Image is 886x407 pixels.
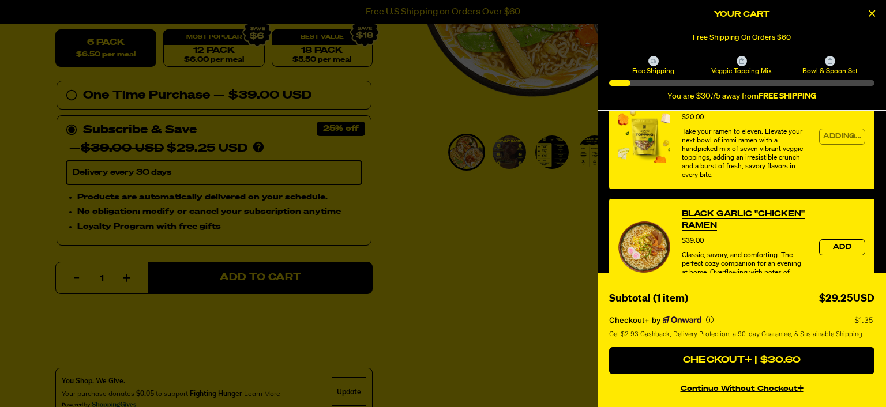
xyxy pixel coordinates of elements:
[699,66,784,76] span: Veggie Topping Mix
[863,6,880,23] button: Close Cart
[854,315,874,325] p: $1.35
[609,329,862,339] span: Get $2.93 Cashback, Delivery Protection, a 90-day Guarantee, & Sustainable Shipping
[682,238,704,244] span: $39.00
[609,379,874,395] button: continue without Checkout+
[663,316,701,324] a: Powered by Onward
[598,29,886,47] div: 1 of 1
[609,347,874,375] button: Checkout+ | $30.60
[609,293,688,304] span: Subtotal (1 item)
[618,221,670,273] img: View Black Garlic "Chicken" Ramen
[682,208,808,231] a: View Black Garlic "Chicken" Ramen
[682,251,808,286] div: Classic, savory, and comforting. The perfect cozy companion for an evening at home. Overflowing w...
[609,84,874,189] div: product
[819,291,874,307] div: $29.25USD
[706,316,714,323] button: More info
[788,66,873,76] span: Bowl & Spoon Set
[819,239,865,255] button: Add the product, Black Garlic "Chicken" Ramen to Cart
[618,111,670,163] img: View Veggie Topping Mix
[611,66,696,76] span: Free Shipping
[609,6,874,23] h2: Your Cart
[833,244,851,251] span: Add
[759,92,816,100] b: FREE SHIPPING
[652,315,660,325] span: by
[609,198,874,295] div: product
[682,128,808,180] div: Take your ramen to eleven. Elevate your next bowl of immi ramen with a handpicked mix of seven vi...
[682,114,704,121] span: $20.00
[609,92,874,101] div: You are $30.75 away from
[609,315,650,325] span: Checkout+
[609,307,874,347] section: Checkout+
